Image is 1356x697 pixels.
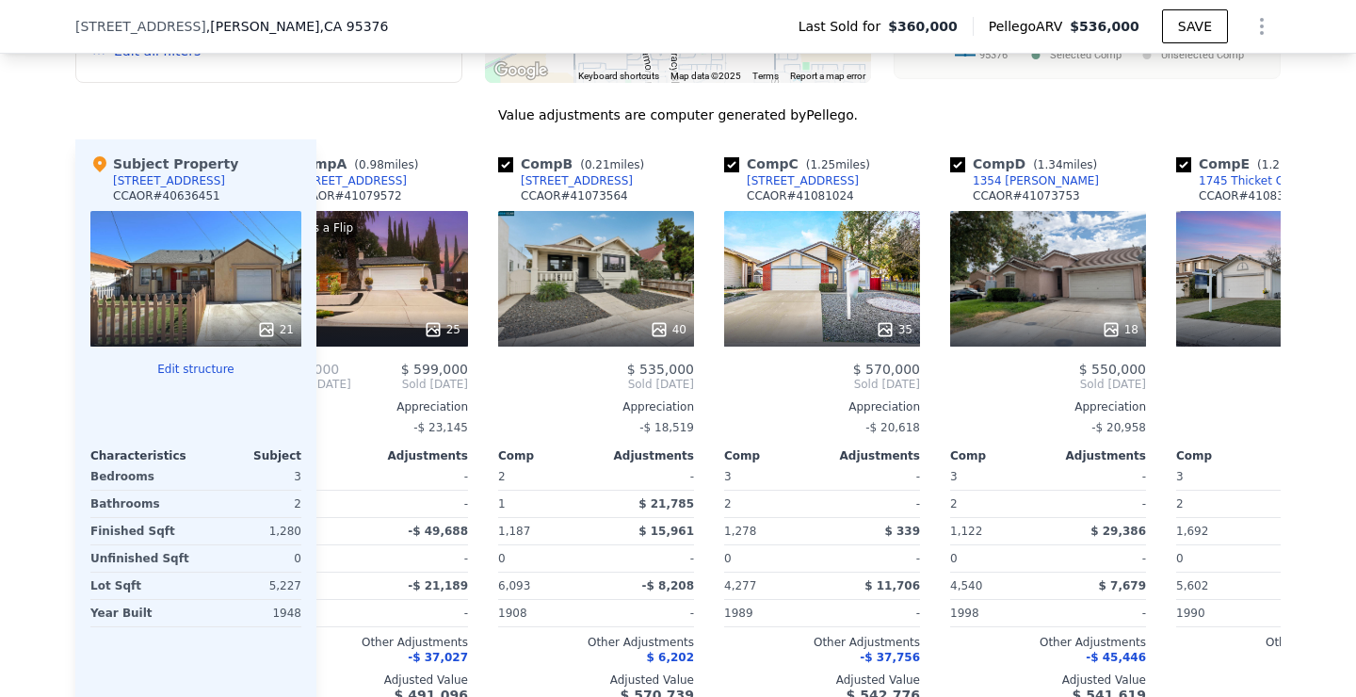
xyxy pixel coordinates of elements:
[347,158,426,171] span: ( miles)
[90,545,192,572] div: Unfinished Sqft
[498,635,694,650] div: Other Adjustments
[638,525,694,538] span: $ 15,961
[973,188,1080,203] div: CCAOR # 41073753
[521,188,628,203] div: CCAOR # 41073564
[498,579,530,592] span: 6,093
[408,525,468,538] span: -$ 49,688
[724,448,822,463] div: Comp
[647,651,694,664] span: $ 6,202
[320,19,389,34] span: , CA 95376
[408,579,468,592] span: -$ 21,189
[724,470,732,483] span: 3
[498,525,530,538] span: 1,187
[401,362,468,377] span: $ 599,000
[498,154,652,173] div: Comp B
[799,158,878,171] span: ( miles)
[196,448,301,463] div: Subject
[752,71,779,81] a: Terms (opens in new tab)
[989,17,1071,36] span: Pellego ARV
[498,377,694,392] span: Sold [DATE]
[884,525,920,538] span: $ 339
[272,448,370,463] div: Comp
[724,673,920,688] div: Adjusted Value
[272,399,468,414] div: Appreciation
[257,320,294,339] div: 21
[724,600,818,626] div: 1989
[90,154,238,173] div: Subject Property
[90,491,192,517] div: Bathrooms
[724,525,756,538] span: 1,278
[272,173,407,188] a: [STREET_ADDRESS]
[1052,491,1146,517] div: -
[1038,158,1063,171] span: 1.34
[642,579,694,592] span: -$ 8,208
[724,552,732,565] span: 0
[799,17,889,36] span: Last Sold for
[826,545,920,572] div: -
[950,173,1099,188] a: 1354 [PERSON_NAME]
[200,491,301,517] div: 2
[724,399,920,414] div: Appreciation
[573,158,652,171] span: ( miles)
[374,491,468,517] div: -
[90,518,192,544] div: Finished Sqft
[295,173,407,188] div: [STREET_ADDRESS]
[1161,49,1244,61] text: Unselected Comp
[498,552,506,565] span: 0
[200,573,301,599] div: 5,227
[950,600,1044,626] div: 1998
[747,188,854,203] div: CCAOR # 41081024
[90,362,301,377] button: Edit structure
[639,421,694,434] span: -$ 18,519
[1176,448,1274,463] div: Comp
[596,448,694,463] div: Adjustments
[351,377,468,392] span: Sold [DATE]
[670,71,741,81] span: Map data ©2025
[1262,158,1280,171] span: 1.2
[1176,552,1184,565] span: 0
[1048,448,1146,463] div: Adjustments
[90,463,192,490] div: Bedrooms
[374,463,468,490] div: -
[650,320,686,339] div: 40
[1199,188,1306,203] div: CCAOR # 41083560
[600,545,694,572] div: -
[950,491,1044,517] div: 2
[490,58,552,83] a: Open this area in Google Maps (opens a new window)
[521,173,633,188] div: [STREET_ADDRESS]
[979,49,1008,61] text: 95376
[498,470,506,483] span: 2
[1025,158,1105,171] span: ( miles)
[498,173,633,188] a: [STREET_ADDRESS]
[876,320,912,339] div: 35
[113,188,220,203] div: CCAOR # 40636451
[1099,579,1146,592] span: $ 7,679
[1250,158,1321,171] span: ( miles)
[90,600,192,626] div: Year Built
[864,579,920,592] span: $ 11,706
[498,673,694,688] div: Adjusted Value
[822,448,920,463] div: Adjustments
[272,635,468,650] div: Other Adjustments
[90,448,196,463] div: Characteristics
[950,154,1105,173] div: Comp D
[853,362,920,377] span: $ 570,000
[1176,600,1270,626] div: 1990
[280,219,357,237] div: This is a Flip
[826,600,920,626] div: -
[950,552,958,565] span: 0
[950,673,1146,688] div: Adjusted Value
[498,491,592,517] div: 1
[200,545,301,572] div: 0
[724,154,878,173] div: Comp C
[272,673,468,688] div: Adjusted Value
[1052,463,1146,490] div: -
[810,158,835,171] span: 1.25
[1176,173,1288,188] a: 1745 Thicket Ct
[950,399,1146,414] div: Appreciation
[600,600,694,626] div: -
[950,448,1048,463] div: Comp
[747,173,859,188] div: [STREET_ADDRESS]
[370,448,468,463] div: Adjustments
[200,600,301,626] div: 1948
